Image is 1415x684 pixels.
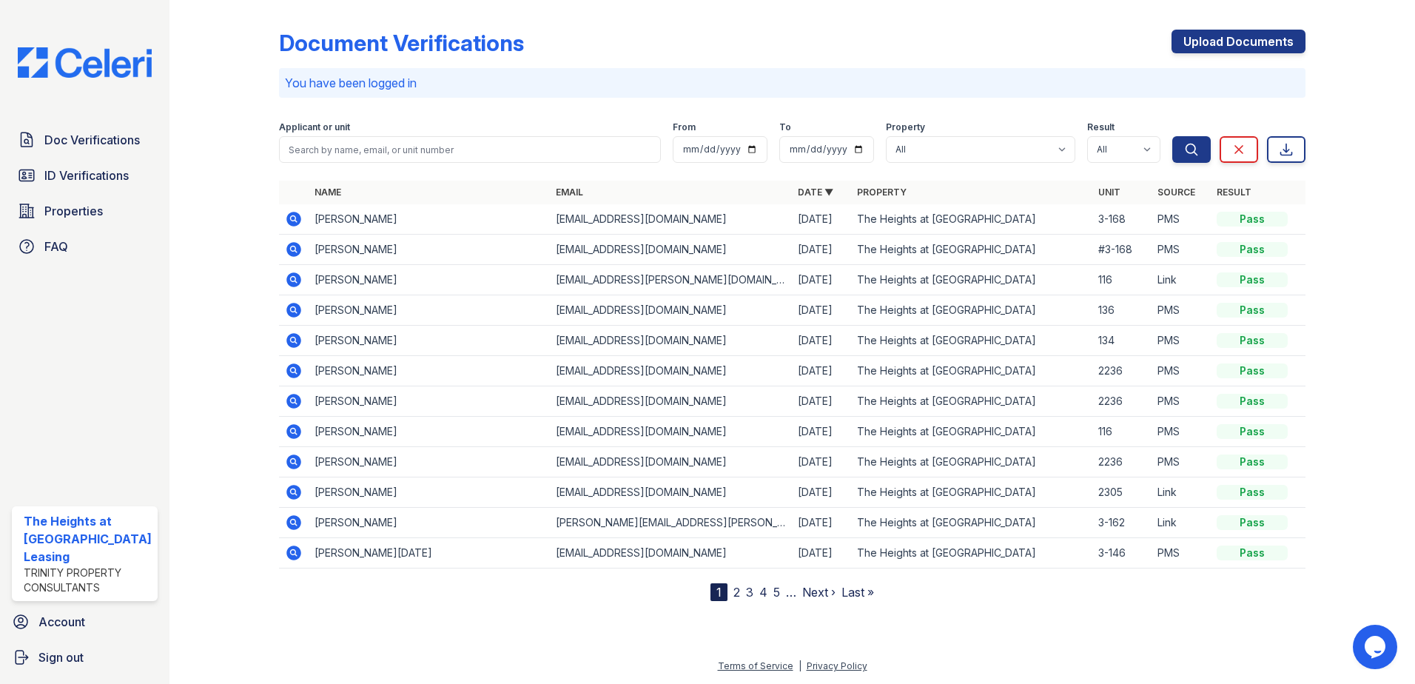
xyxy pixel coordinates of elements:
div: Pass [1217,424,1288,439]
td: 2236 [1092,356,1152,386]
span: ID Verifications [44,167,129,184]
td: PMS [1152,295,1211,326]
a: Properties [12,196,158,226]
a: 3 [746,585,753,600]
p: You have been logged in [285,74,1300,92]
td: [DATE] [792,356,851,386]
iframe: chat widget [1353,625,1400,669]
label: Property [886,121,925,133]
div: Trinity Property Consultants [24,566,152,595]
td: The Heights at [GEOGRAPHIC_DATA] [851,356,1093,386]
td: 3-162 [1092,508,1152,538]
div: 1 [710,583,727,601]
td: [DATE] [792,204,851,235]
a: FAQ [12,232,158,261]
td: [PERSON_NAME][DATE] [309,538,551,569]
label: Applicant or unit [279,121,350,133]
td: 3-168 [1092,204,1152,235]
td: [EMAIL_ADDRESS][DOMAIN_NAME] [550,477,792,508]
td: 136 [1092,295,1152,326]
td: #3-168 [1092,235,1152,265]
td: [EMAIL_ADDRESS][DOMAIN_NAME] [550,204,792,235]
td: [PERSON_NAME] [309,265,551,295]
td: 134 [1092,326,1152,356]
td: [EMAIL_ADDRESS][DOMAIN_NAME] [550,295,792,326]
a: Property [857,187,907,198]
a: Date ▼ [798,187,833,198]
td: [PERSON_NAME] [309,447,551,477]
td: [PERSON_NAME] [309,295,551,326]
td: 2236 [1092,386,1152,417]
td: [EMAIL_ADDRESS][DOMAIN_NAME] [550,326,792,356]
td: [EMAIL_ADDRESS][DOMAIN_NAME] [550,447,792,477]
td: [DATE] [792,235,851,265]
a: ID Verifications [12,161,158,190]
a: Last » [841,585,874,600]
a: Account [6,607,164,637]
div: Pass [1217,363,1288,378]
input: Search by name, email, or unit number [279,136,662,163]
td: [PERSON_NAME][EMAIL_ADDRESS][PERSON_NAME][DOMAIN_NAME] [550,508,792,538]
a: Source [1157,187,1195,198]
td: 2236 [1092,447,1152,477]
span: Doc Verifications [44,131,140,149]
td: [EMAIL_ADDRESS][DOMAIN_NAME] [550,235,792,265]
span: FAQ [44,238,68,255]
div: Pass [1217,303,1288,318]
td: Link [1152,477,1211,508]
td: Link [1152,265,1211,295]
td: [PERSON_NAME] [309,508,551,538]
label: To [779,121,791,133]
td: PMS [1152,326,1211,356]
td: [DATE] [792,447,851,477]
td: [PERSON_NAME] [309,235,551,265]
a: Upload Documents [1172,30,1305,53]
div: Pass [1217,272,1288,287]
td: The Heights at [GEOGRAPHIC_DATA] [851,386,1093,417]
label: From [673,121,696,133]
td: The Heights at [GEOGRAPHIC_DATA] [851,417,1093,447]
td: [PERSON_NAME] [309,326,551,356]
td: [DATE] [792,417,851,447]
td: [DATE] [792,295,851,326]
td: The Heights at [GEOGRAPHIC_DATA] [851,508,1093,538]
td: [PERSON_NAME] [309,386,551,417]
td: The Heights at [GEOGRAPHIC_DATA] [851,295,1093,326]
span: Account [38,613,85,631]
div: Pass [1217,455,1288,469]
td: The Heights at [GEOGRAPHIC_DATA] [851,265,1093,295]
span: Properties [44,202,103,220]
a: 2 [733,585,740,600]
a: Result [1217,187,1251,198]
span: Sign out [38,648,84,666]
div: The Heights at [GEOGRAPHIC_DATA] Leasing [24,512,152,566]
a: Doc Verifications [12,125,158,155]
a: 5 [773,585,780,600]
td: PMS [1152,356,1211,386]
td: PMS [1152,447,1211,477]
td: [PERSON_NAME] [309,417,551,447]
div: Pass [1217,515,1288,530]
td: The Heights at [GEOGRAPHIC_DATA] [851,235,1093,265]
td: [DATE] [792,265,851,295]
td: PMS [1152,417,1211,447]
td: [EMAIL_ADDRESS][DOMAIN_NAME] [550,386,792,417]
a: 4 [759,585,767,600]
td: [DATE] [792,386,851,417]
td: The Heights at [GEOGRAPHIC_DATA] [851,204,1093,235]
td: [DATE] [792,326,851,356]
div: Pass [1217,485,1288,500]
div: Pass [1217,546,1288,560]
div: Pass [1217,242,1288,257]
a: Privacy Policy [807,660,867,671]
a: Name [315,187,341,198]
a: Terms of Service [718,660,793,671]
a: Unit [1098,187,1120,198]
a: Sign out [6,643,164,672]
td: 116 [1092,265,1152,295]
td: [EMAIL_ADDRESS][DOMAIN_NAME] [550,538,792,569]
td: PMS [1152,538,1211,569]
td: [PERSON_NAME] [309,356,551,386]
td: The Heights at [GEOGRAPHIC_DATA] [851,326,1093,356]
